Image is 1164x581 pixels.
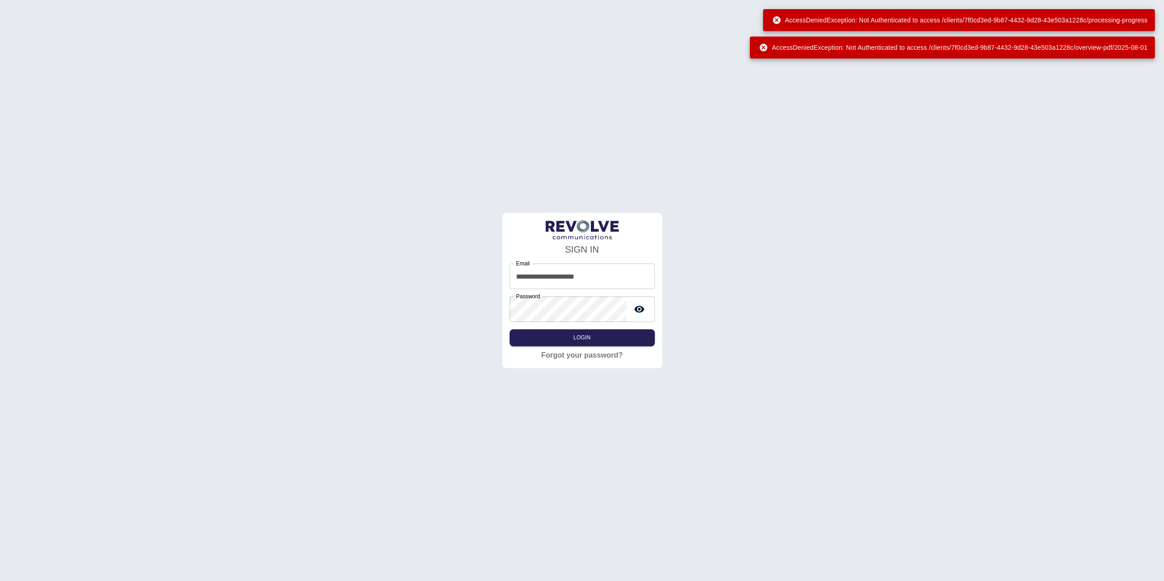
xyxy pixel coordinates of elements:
button: Login [510,329,655,346]
button: toggle password visibility [630,300,648,318]
label: Password [516,292,540,300]
div: AccessDeniedException: Not Authenticated to access /clients/7f0cd3ed-9b87-4432-9d28-43e503a1228c/... [759,39,1148,56]
div: AccessDeniedException: Not Authenticated to access /clients/7f0cd3ed-9b87-4432-9d28-43e503a1228c/... [772,12,1148,28]
h4: SIGN IN [510,243,655,256]
a: Forgot your password? [541,350,623,361]
label: Email [516,259,530,267]
img: LogoText [546,220,619,240]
